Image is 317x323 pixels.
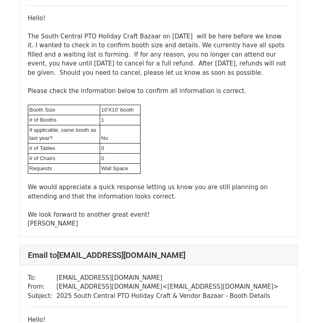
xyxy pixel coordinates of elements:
td: # of Chairs [28,153,100,163]
div: [PERSON_NAME] [28,219,290,228]
td: 0 [100,143,140,153]
td: [EMAIL_ADDRESS][DOMAIN_NAME] [57,273,279,283]
td: [EMAIL_ADDRESS][DOMAIN_NAME] < [EMAIL_ADDRESS][DOMAIN_NAME] > [57,282,279,291]
td: From: [28,282,57,291]
h4: Email to [EMAIL_ADDRESS][DOMAIN_NAME] [28,250,290,260]
div: Hello! [28,14,290,228]
iframe: Chat Widget [277,284,317,323]
div: We look forward to another great event! [28,210,290,220]
div: Please check the information below to confirm all information is correct. [28,87,290,96]
td: 10'X10' booth [100,105,140,115]
td: 0 [100,153,140,163]
td: Booth Size [28,105,100,115]
td: Wall Space [100,163,140,173]
div: The South Central PTO Holiday Craft Bazaar on [DATE] will be here before we know it. I wanted to ... [28,32,290,78]
td: If applicable, same booth as last year? [28,125,100,143]
td: No [100,125,140,143]
td: 1 [100,115,140,125]
td: # of Tables [28,143,100,153]
td: Requests [28,163,100,173]
td: To: [28,273,57,283]
td: Subject: [28,291,57,301]
td: 2025 South Central PTO Holiday Craft & Vendor Bazaar - Booth Details [57,291,279,301]
div: We would appreciate a quick response letting us know you are still planning on attending and that... [28,183,290,201]
td: # of Booths [28,115,100,125]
